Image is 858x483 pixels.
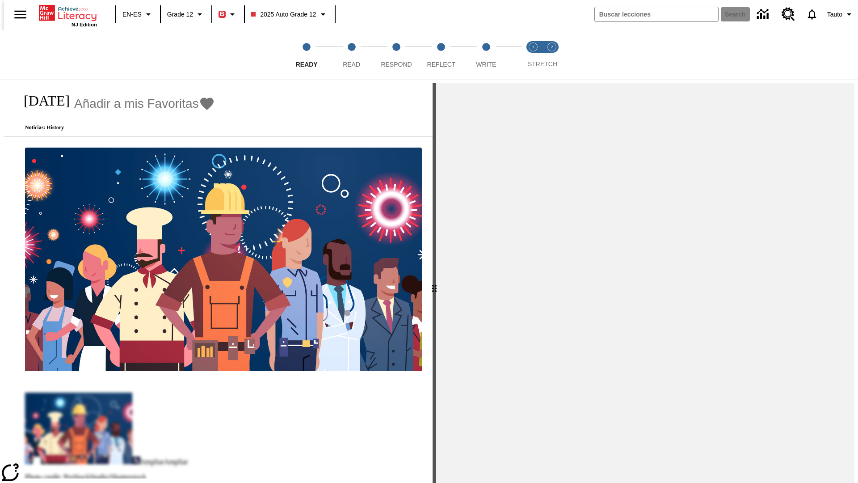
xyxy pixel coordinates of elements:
button: Grado: Grade 12, Elige un grado [164,6,209,22]
button: Perfil/Configuración [824,6,858,22]
span: Añadir a mis Favoritas [74,97,199,111]
span: EN-ES [122,10,142,19]
a: Centro de recursos, Se abrirá en una pestaña nueva. [776,2,800,26]
span: Write [476,61,496,68]
span: Grade 12 [167,10,193,19]
button: Ready step 1 of 5 [281,30,332,80]
button: Boost El color de la clase es rojo. Cambiar el color de la clase. [215,6,241,22]
div: Pulsa la tecla de intro o la barra espaciadora y luego presiona las flechas de derecha e izquierd... [433,83,436,483]
img: A banner with a blue background shows an illustrated row of diverse men and women dressed in clot... [25,148,422,371]
button: Read step 2 of 5 [325,30,377,80]
button: Añadir a mis Favoritas - Día del Trabajo [74,96,215,111]
span: Respond [381,61,412,68]
button: Stretch Respond step 2 of 2 [539,30,565,80]
a: Notificaciones [800,3,824,26]
div: reading [4,83,433,479]
button: Class: 2025 Auto Grade 12, Selecciona una clase [248,6,332,22]
text: 1 [532,45,534,49]
button: Abrir el menú lateral [7,1,34,28]
button: Reflect step 4 of 5 [415,30,467,80]
div: activity [436,83,854,483]
button: Respond step 3 of 5 [370,30,422,80]
button: Write step 5 of 5 [460,30,512,80]
span: Tauto [827,10,842,19]
input: search field [595,7,718,21]
span: STRETCH [528,60,557,68]
span: Ready [296,61,318,68]
span: NJ Edition [71,22,97,27]
text: 2 [551,45,553,49]
h1: [DATE] [14,93,70,109]
p: Noticias: History [14,124,215,131]
span: Reflect [427,61,456,68]
span: 2025 Auto Grade 12 [251,10,316,19]
div: Portada [39,3,97,27]
a: Centro de información [752,2,776,27]
button: Language: EN-ES, Selecciona un idioma [119,6,157,22]
span: B [220,8,224,20]
button: Stretch Read step 1 of 2 [520,30,546,80]
span: Read [343,61,360,68]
